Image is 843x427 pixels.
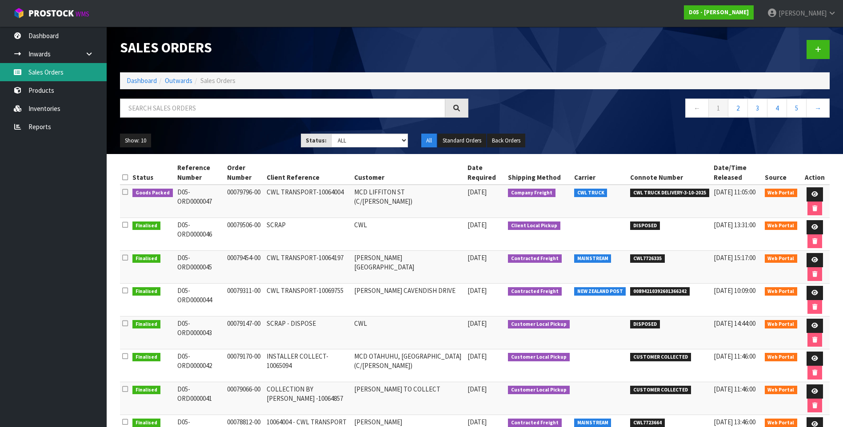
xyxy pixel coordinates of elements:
span: Finalised [132,254,160,263]
span: Goods Packed [132,189,173,198]
td: CWL TRANSPORT-10064004 [264,185,352,218]
span: Client Local Pickup [508,221,560,230]
span: CWL TRUCK [574,189,607,198]
h1: Sales Orders [120,40,468,55]
img: cube-alt.png [13,8,24,19]
th: Date/Time Released [711,161,763,185]
td: D05-ORD0000047 [175,185,225,218]
th: Date Required [465,161,506,185]
span: [DATE] 14:44:00 [714,319,755,328]
span: [DATE] [467,253,487,262]
td: 00079170-00 [225,349,264,382]
a: 2 [728,99,748,118]
td: MCD LIFFITON ST (C/[PERSON_NAME]) [352,185,465,218]
button: Back Orders [487,134,525,148]
td: MCD OTAHUHU, [GEOGRAPHIC_DATA] (C/[PERSON_NAME]) [352,349,465,382]
td: D05-ORD0000046 [175,218,225,251]
td: 00079796-00 [225,185,264,218]
span: Contracted Freight [508,254,562,263]
span: Customer Local Pickup [508,386,570,395]
td: D05-ORD0000042 [175,349,225,382]
span: [DATE] [467,385,487,393]
td: 00079506-00 [225,218,264,251]
td: 00079066-00 [225,382,264,415]
span: [DATE] [467,221,487,229]
a: Outwards [165,76,192,85]
a: 5 [787,99,807,118]
span: [PERSON_NAME] [779,9,827,17]
span: [DATE] 11:46:00 [714,385,755,393]
a: Dashboard [127,76,157,85]
span: Company Freight [508,189,555,198]
td: SCRAP - DISPOSE [264,316,352,349]
span: [DATE] 15:17:00 [714,253,755,262]
button: Standard Orders [438,134,486,148]
span: [DATE] [467,188,487,196]
button: All [421,134,437,148]
span: Contracted Freight [508,287,562,296]
td: D05-ORD0000043 [175,316,225,349]
span: Web Portal [765,386,798,395]
th: Reference Number [175,161,225,185]
th: Source [763,161,800,185]
td: CWL [352,218,465,251]
td: COLLECTION BY [PERSON_NAME] -10064857 [264,382,352,415]
span: Sales Orders [200,76,236,85]
td: D05-ORD0000041 [175,382,225,415]
button: Show: 10 [120,134,151,148]
span: Web Portal [765,189,798,198]
span: Web Portal [765,254,798,263]
td: 00079147-00 [225,316,264,349]
td: D05-ORD0000044 [175,284,225,316]
td: CWL TRANSPORT-10064197 [264,251,352,284]
span: [DATE] [467,418,487,426]
th: Status [130,161,175,185]
th: Customer [352,161,465,185]
span: [DATE] 13:31:00 [714,221,755,229]
input: Search sales orders [120,99,445,118]
th: Order Number [225,161,264,185]
td: D05-ORD0000045 [175,251,225,284]
span: CWL TRUCK DELIVERY-3-10-2025 [630,189,709,198]
span: [DATE] [467,319,487,328]
td: 00079454-00 [225,251,264,284]
span: 00894210392601366242 [630,287,690,296]
span: NEW ZEALAND POST [574,287,626,296]
td: [PERSON_NAME] TO COLLECT [352,382,465,415]
span: DISPOSED [630,221,660,230]
span: Web Portal [765,287,798,296]
span: CUSTOMER COLLECTED [630,386,691,395]
span: [DATE] [467,352,487,360]
a: → [806,99,830,118]
span: [DATE] 11:46:00 [714,352,755,360]
td: [PERSON_NAME] CAVENDISH DRIVE [352,284,465,316]
span: ProStock [28,8,74,19]
span: Web Portal [765,221,798,230]
span: Customer Local Pickup [508,320,570,329]
a: 3 [747,99,767,118]
td: 00079311-00 [225,284,264,316]
a: 1 [708,99,728,118]
span: [DATE] 10:09:00 [714,286,755,295]
th: Shipping Method [506,161,572,185]
span: Finalised [132,320,160,329]
strong: D05 - [PERSON_NAME] [689,8,749,16]
nav: Page navigation [482,99,830,120]
a: ← [685,99,709,118]
span: Finalised [132,287,160,296]
span: [DATE] 11:05:00 [714,188,755,196]
td: [PERSON_NAME] [GEOGRAPHIC_DATA] [352,251,465,284]
span: MAINSTREAM [574,254,611,263]
span: [DATE] 13:46:00 [714,418,755,426]
td: INSTALLER COLLECT-10065094 [264,349,352,382]
th: Carrier [572,161,628,185]
td: SCRAP [264,218,352,251]
small: WMS [76,10,89,18]
span: Finalised [132,221,160,230]
td: CWL TRANSPORT-10069755 [264,284,352,316]
span: CWL7726335 [630,254,665,263]
a: 4 [767,99,787,118]
span: Customer Local Pickup [508,353,570,362]
span: Web Portal [765,320,798,329]
span: [DATE] [467,286,487,295]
